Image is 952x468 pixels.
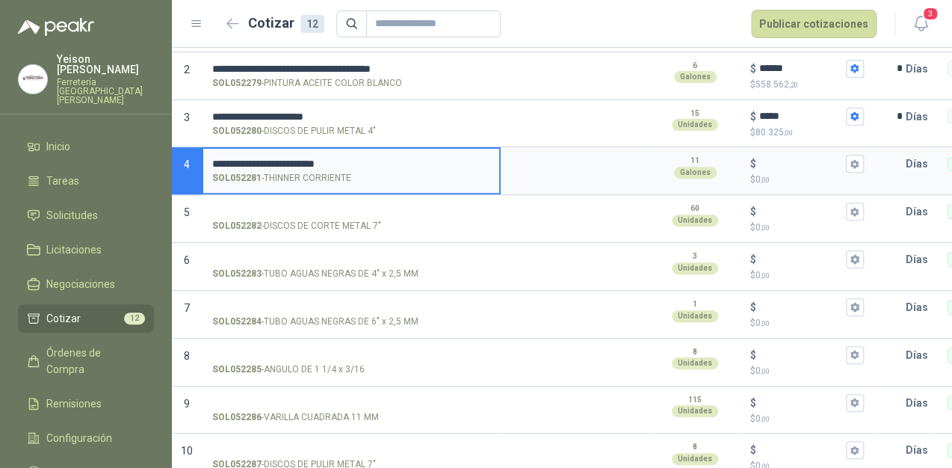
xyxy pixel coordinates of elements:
[906,102,934,132] p: Días
[46,345,140,378] span: Órdenes de Compra
[18,167,154,195] a: Tareas
[212,76,402,90] p: - PINTURA ACEITE COLOR BLANCO
[212,111,490,123] input: SOL052280-DISCOS DE PULIR METAL 4"
[46,310,81,327] span: Cotizar
[750,126,864,140] p: $
[300,15,324,33] div: 12
[759,206,843,218] input: $$0,00
[46,430,112,446] span: Configuración
[212,124,376,138] p: - DISCOS DE PULIR METAL 4"
[906,54,934,84] p: Días
[750,347,756,363] p: $
[212,219,262,233] strong: SOL052282
[906,244,934,274] p: Días
[212,410,262,425] strong: SOL052286
[18,424,154,452] a: Configuración
[18,18,94,36] img: Logo peakr
[750,395,756,411] p: $
[690,155,699,167] p: 11
[690,108,699,120] p: 15
[18,201,154,230] a: Solicitudes
[755,222,770,233] span: 0
[672,310,718,322] div: Unidades
[46,276,115,292] span: Negociaciones
[212,171,351,185] p: - THINNER CORRIENTE
[906,197,934,227] p: Días
[184,350,190,362] span: 8
[755,270,770,280] span: 0
[19,65,47,93] img: Company Logo
[846,394,864,412] button: $$0,00
[922,7,939,21] span: 3
[248,13,324,34] h2: Cotizar
[750,299,756,315] p: $
[18,304,154,333] a: Cotizar12
[755,318,770,328] span: 0
[18,132,154,161] a: Inicio
[789,81,798,89] span: ,20
[212,410,379,425] p: - VARILLA CUADRADA 11 MM
[688,394,702,406] p: 115
[907,10,934,37] button: 3
[184,254,190,266] span: 6
[755,127,793,138] span: 80.325
[690,203,699,215] p: 60
[750,251,756,268] p: $
[672,215,718,227] div: Unidades
[750,61,756,77] p: $
[46,173,79,189] span: Tareas
[906,388,934,418] p: Días
[750,173,864,187] p: $
[212,398,490,409] input: SOL052286-VARILLA CUADRADA 11 MM
[184,111,190,123] span: 3
[761,176,770,184] span: ,00
[759,445,843,456] input: $$0,00
[212,315,262,329] strong: SOL052284
[761,319,770,327] span: ,00
[784,129,793,137] span: ,00
[674,167,717,179] div: Galones
[761,367,770,375] span: ,00
[212,158,490,170] input: SOL052281-THINNER CORRIENTE
[18,339,154,384] a: Órdenes de Compra
[906,292,934,322] p: Días
[184,158,190,170] span: 4
[906,149,934,179] p: Días
[184,206,190,218] span: 5
[184,302,190,314] span: 7
[212,302,490,313] input: SOL052284-TUBO AGUAS NEGRAS DE 6" x 2,5 MM
[693,346,697,358] p: 8
[674,71,717,83] div: Galones
[57,78,154,105] p: Ferretería [GEOGRAPHIC_DATA][PERSON_NAME]
[212,363,262,377] strong: SOL052285
[750,78,864,92] p: $
[751,10,877,38] button: Publicar cotizaciones
[750,108,756,125] p: $
[672,453,718,465] div: Unidades
[212,76,262,90] strong: SOL052279
[693,250,697,262] p: 3
[212,171,262,185] strong: SOL052281
[759,349,843,360] input: $$0,00
[761,415,770,423] span: ,00
[212,445,490,456] input: SOL052287-DISCOS DE PULIR METAL 7"
[759,63,843,74] input: $$558.562,20
[184,398,190,410] span: 9
[846,298,864,316] button: $$0,00
[755,413,770,424] span: 0
[846,108,864,126] button: $$80.325,00
[212,64,490,75] input: SOL052279-PINTURA ACEITE COLOR BLANCO
[46,138,70,155] span: Inicio
[755,174,770,185] span: 0
[693,298,697,310] p: 1
[212,254,490,265] input: SOL052283-TUBO AGUAS NEGRAS DE 4" x 2,5 MM
[846,346,864,364] button: $$0,00
[693,60,697,72] p: 6
[846,60,864,78] button: $$558.562,20
[18,270,154,298] a: Negociaciones
[750,203,756,220] p: $
[672,357,718,369] div: Unidades
[755,79,798,90] span: 558.562
[846,250,864,268] button: $$0,00
[906,340,934,370] p: Días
